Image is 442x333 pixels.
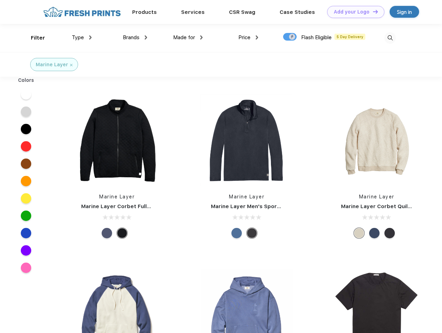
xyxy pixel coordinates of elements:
[256,35,258,40] img: dropdown.png
[36,61,68,68] div: Marine Layer
[301,34,332,41] span: Flash Eligible
[238,34,250,41] span: Price
[373,10,378,14] img: DT
[145,35,147,40] img: dropdown.png
[132,9,157,15] a: Products
[229,9,255,15] a: CSR Swag
[181,9,205,15] a: Services
[354,228,364,238] div: Oat Heather
[390,6,419,18] a: Sign in
[201,94,293,186] img: func=resize&h=266
[359,194,394,199] a: Marine Layer
[72,34,84,41] span: Type
[384,32,396,44] img: desktop_search.svg
[369,228,380,238] div: Navy Heather
[231,228,242,238] div: Deep Denim
[247,228,257,238] div: Charcoal
[334,34,365,40] span: 5 Day Delivery
[173,34,195,41] span: Made for
[70,64,73,66] img: filter_cancel.svg
[229,194,264,199] a: Marine Layer
[41,6,123,18] img: fo%20logo%202.webp
[117,228,127,238] div: Black
[211,203,312,210] a: Marine Layer Men's Sport Quarter Zip
[81,203,177,210] a: Marine Layer Corbet Full-Zip Jacket
[397,8,412,16] div: Sign in
[384,228,395,238] div: Charcoal
[102,228,112,238] div: Navy
[89,35,92,40] img: dropdown.png
[71,94,163,186] img: func=resize&h=266
[331,94,423,186] img: func=resize&h=266
[31,34,45,42] div: Filter
[13,77,40,84] div: Colors
[334,9,369,15] div: Add your Logo
[99,194,135,199] a: Marine Layer
[123,34,139,41] span: Brands
[200,35,203,40] img: dropdown.png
